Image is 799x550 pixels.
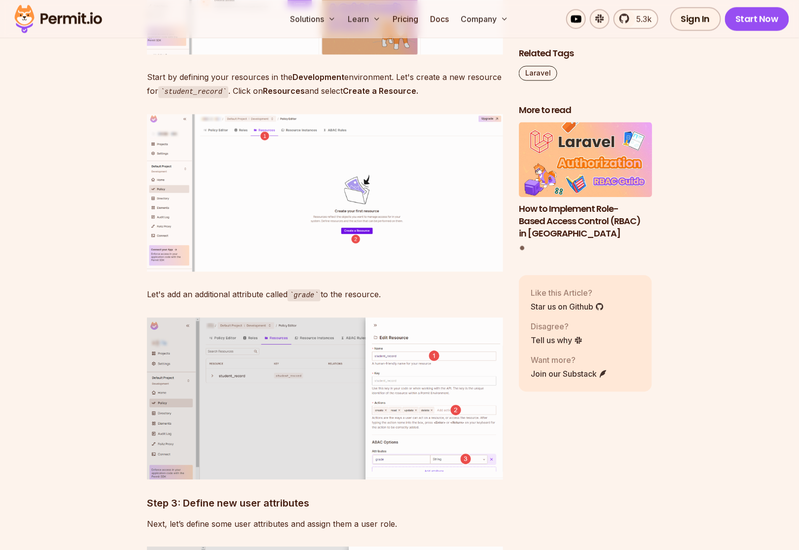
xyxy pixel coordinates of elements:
[614,9,658,29] a: 5.3k
[147,317,503,479] img: Untitled (5).png
[519,122,652,197] img: How to Implement Role-Based Access Control (RBAC) in Laravel
[457,9,512,29] button: Company
[10,2,107,36] img: Permit logo
[158,86,228,98] code: student_record
[531,301,604,313] a: Star us on Github
[519,122,652,240] li: 1 of 1
[519,122,652,240] a: How to Implement Role-Based Access Control (RBAC) in LaravelHow to Implement Role-Based Access Co...
[519,47,652,60] h2: Related Tags
[520,246,525,250] button: Go to slide 1
[147,517,503,531] p: Next, let’s define some user attributes and assign them a user role.
[426,9,453,29] a: Docs
[147,70,503,98] p: Start by defining your resources in the environment. Let's create a new resource for . Click on a...
[630,13,652,25] span: 5.3k
[263,86,305,96] strong: Resources
[531,320,583,332] p: Disagree?
[286,9,340,29] button: Solutions
[670,7,721,31] a: Sign In
[288,289,321,301] code: grade
[725,7,790,31] a: Start Now
[519,122,652,252] div: Posts
[147,287,503,302] p: Let's add an additional attribute called to the resource.
[531,287,604,299] p: Like this Article?
[147,495,503,511] h3: Step 3: Define new user attributes
[292,72,344,82] strong: Development
[344,9,385,29] button: Learn
[147,114,503,272] img: Untitled (4).png
[519,203,652,239] h3: How to Implement Role-Based Access Control (RBAC) in [GEOGRAPHIC_DATA]
[519,66,557,80] a: Laravel
[389,9,422,29] a: Pricing
[531,368,608,380] a: Join our Substack
[519,104,652,117] h2: More to read
[531,354,608,366] p: Want more?
[343,86,418,96] strong: Create a Resource.
[531,334,583,346] a: Tell us why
